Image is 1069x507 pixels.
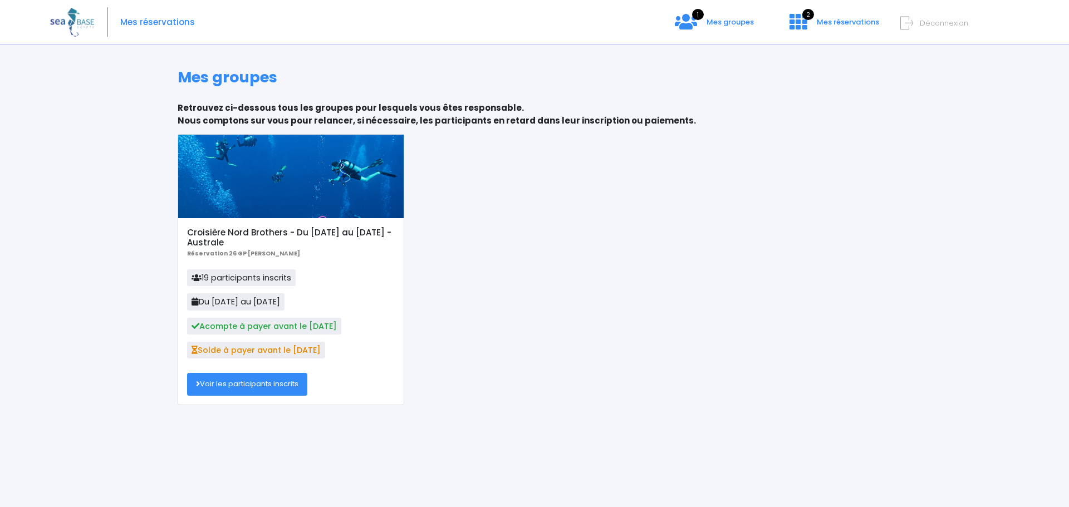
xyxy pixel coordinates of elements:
span: 2 [802,9,814,20]
a: 1 Mes groupes [666,21,763,31]
span: Acompte à payer avant le [DATE] [187,318,341,334]
span: Mes réservations [817,17,879,27]
p: Retrouvez ci-dessous tous les groupes pour lesquels vous êtes responsable. Nous comptons sur vous... [178,102,892,127]
a: 2 Mes réservations [781,21,886,31]
span: 1 [692,9,704,20]
span: Du [DATE] au [DATE] [187,293,285,310]
h5: Croisière Nord Brothers - Du [DATE] au [DATE] - Australe [187,228,395,248]
span: Solde à payer avant le [DATE] [187,342,325,358]
a: Voir les participants inscrits [187,373,307,395]
span: Mes groupes [707,17,754,27]
b: Réservation 26 GP [PERSON_NAME] [187,249,300,258]
span: 19 participants inscrits [187,269,296,286]
span: Déconnexion [920,18,968,28]
h1: Mes groupes [178,68,892,86]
